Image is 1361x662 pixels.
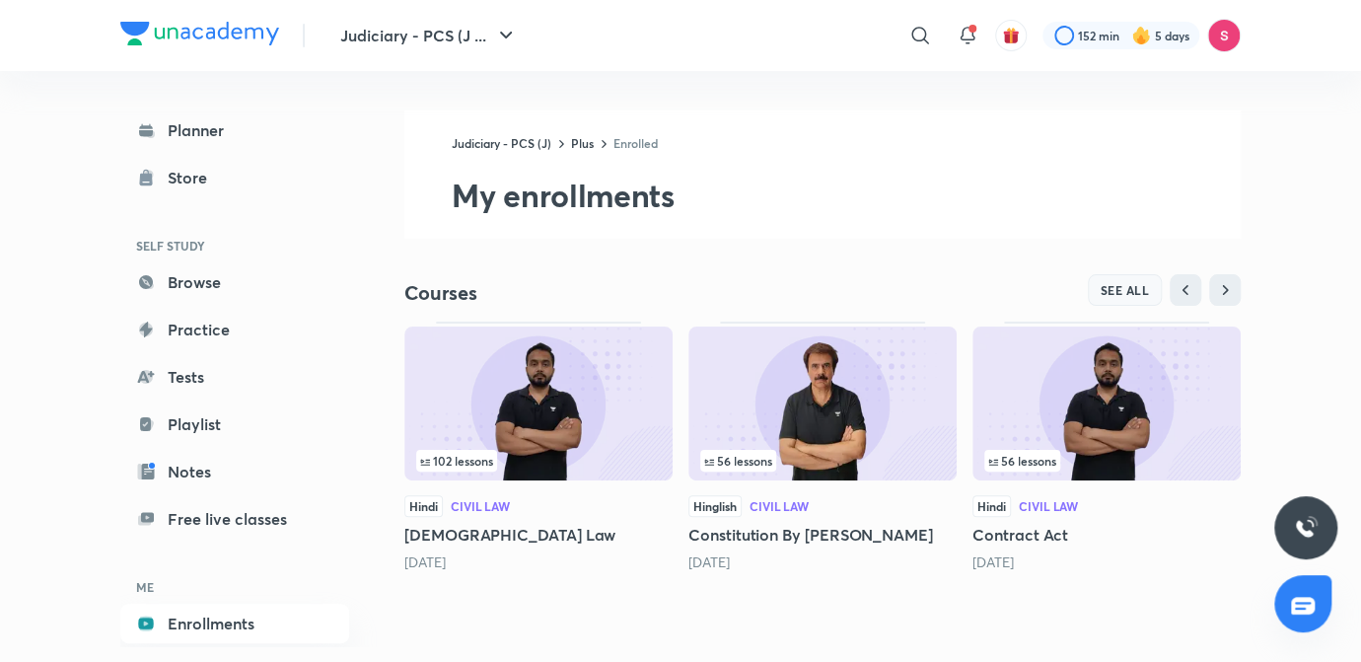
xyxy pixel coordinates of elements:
div: left [984,450,1229,472]
div: 8 months ago [688,552,957,572]
div: left [700,450,945,472]
a: Plus [571,135,594,151]
a: Store [120,158,349,197]
button: Judiciary - PCS (J ... [328,16,530,55]
a: Browse [120,262,349,302]
a: Free live classes [120,499,349,539]
div: 10 months ago [972,552,1241,572]
a: Company Logo [120,22,279,50]
span: 56 lessons [704,455,772,467]
div: Civil Law [451,500,510,512]
img: Thumbnail [972,327,1241,480]
img: Company Logo [120,22,279,45]
a: Notes [120,452,349,491]
div: infosection [416,450,661,472]
div: Civil Law [1019,500,1078,512]
h5: [DEMOGRAPHIC_DATA] Law [404,523,673,547]
div: Store [168,166,219,189]
div: infocontainer [700,450,945,472]
span: Hinglish [688,495,742,517]
span: 56 lessons [988,455,1056,467]
div: left [416,450,661,472]
h4: Courses [404,280,823,306]
span: 102 lessons [420,455,493,467]
h6: SELF STUDY [120,229,349,262]
div: Constitution By Anil Khanna [688,322,957,572]
div: Civil Law [750,500,809,512]
img: streak [1131,26,1151,45]
div: infosection [700,450,945,472]
a: Enrolled [613,135,658,151]
span: Hindi [972,495,1011,517]
img: avatar [1002,27,1020,44]
img: Thumbnail [404,327,673,480]
h5: Contract Act [972,523,1241,547]
h5: Constitution By [PERSON_NAME] [688,523,957,547]
span: SEE ALL [1101,283,1150,297]
a: Judiciary - PCS (J) [452,135,551,151]
h6: ME [120,570,349,604]
a: Tests [120,357,349,397]
div: infosection [984,450,1229,472]
div: Hindu Law [404,322,673,572]
div: 8 days ago [404,552,673,572]
a: Enrollments [120,604,349,643]
img: Thumbnail [688,327,957,480]
div: infocontainer [984,450,1229,472]
h2: My enrollments [452,176,1241,215]
span: Hindi [404,495,443,517]
a: Planner [120,110,349,150]
div: infocontainer [416,450,661,472]
div: Contract Act [972,322,1241,572]
a: Playlist [120,405,349,444]
img: Sandeep Kumar [1207,19,1241,52]
img: ttu [1294,516,1318,540]
button: SEE ALL [1088,274,1163,306]
a: Practice [120,310,349,349]
button: avatar [995,20,1027,51]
